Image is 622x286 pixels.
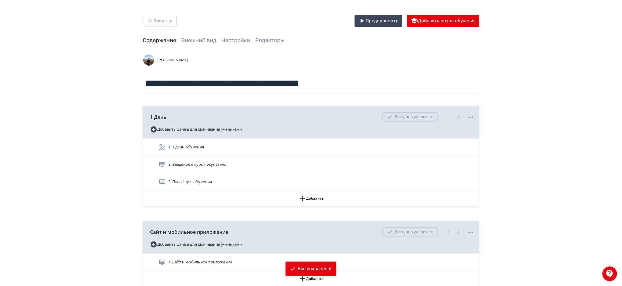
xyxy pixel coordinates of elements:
div: Доступно ученикам [382,227,438,237]
button: Добавить файлы для скачивания учениками [150,240,242,249]
div: 2. Введение в курс Покупатели [143,156,479,173]
button: Добавить файлы для скачивания учениками [150,125,242,134]
span: [PERSON_NAME] [157,57,188,63]
a: Настройки [221,37,250,44]
button: Добавить [143,191,479,206]
div: Доступно ученикам [382,112,438,121]
img: Avatar [143,54,155,66]
button: Закрыть [143,15,177,27]
a: Содержание [143,37,176,44]
button: Предпросмотр [355,15,402,27]
a: Внешний вид [181,37,216,44]
span: Сайт и мобильное приложение [150,228,228,236]
div: Все сохранено! [298,266,332,272]
span: 3. План 1 дня обучения [168,179,212,185]
div: 1. 1 день обучения [143,139,479,156]
a: Редакторы [255,37,284,44]
div: 3. План 1 дня обучения [143,173,479,191]
div: 1. Сайт и мобильное приложение [143,254,479,271]
span: 1. 1 день обучения [168,144,204,150]
span: 1 День [150,113,166,121]
span: 2. Введение в курс Покупатели [168,161,226,168]
span: 1. Сайт и мобильное приложение [168,259,232,265]
button: Добавить поток обучения [407,15,479,27]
